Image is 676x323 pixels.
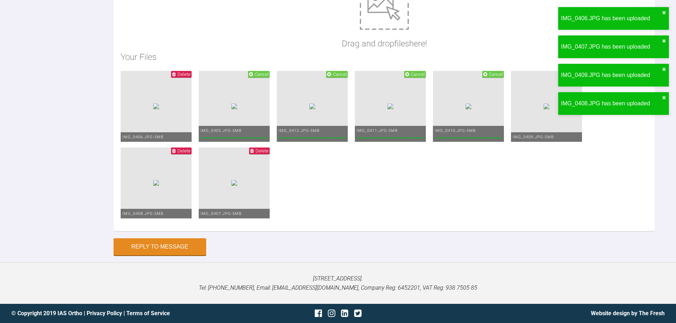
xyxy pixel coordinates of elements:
button: close [662,10,666,16]
button: close [662,95,666,101]
p: [STREET_ADDRESS]. Tel: [PHONE_NUMBER], Email: [EMAIL_ADDRESS][DOMAIN_NAME], Company Reg: 6452201,... [11,274,665,292]
span: Delete [255,148,269,154]
div: IMG_0406.JPG has been uploaded [561,14,662,23]
div: IMG_0408.JPG has been uploaded [561,99,662,108]
button: close [662,67,666,72]
img: cb56a406-4221-4a93-a655-5d61bccb6ea0 [153,180,159,186]
img: 01fd09b0-fe12-4b62-9c15-ef46be76f0f5 [466,104,471,109]
a: Privacy Policy [87,310,122,317]
span: IMG_0406.JPG - 5MB [122,135,164,139]
span: Delete [177,148,191,154]
span: IMG_0408.JPG - 5MB [122,211,164,216]
span: Cancel [255,72,269,77]
div: IMG_0407.JPG has been uploaded [561,42,662,51]
img: bc507eb3-73f2-44fb-912b-6e9b6d119fff [309,104,315,109]
span: Cancel [333,72,347,77]
span: IMG_0407.JPG - 5MB [200,211,242,216]
span: IMG_0412.JPG - 5MB [279,128,320,133]
img: 4adbf718-0873-42e1-952a-9dfbd8fae20b [231,104,237,109]
button: Reply to Message [114,238,206,255]
img: 6b4cbd9b-463a-4e62-a475-96fc840d58be [231,180,237,186]
div: IMG_0409.JPG has been uploaded [561,71,662,80]
a: Website design by The Fresh [591,310,665,317]
a: Terms of Service [126,310,170,317]
span: Cancel [489,72,503,77]
p: Drag and drop files here! [342,37,427,50]
button: close [662,38,666,44]
h2: Your Files [121,50,648,64]
span: IMG_0411.JPG - 5MB [357,128,398,133]
div: © Copyright 2019 IAS Ortho | | [11,309,229,318]
span: IMG_0405.JPG - 5MB [200,128,242,133]
span: IMG_0409.JPG - 5MB [513,135,554,139]
span: Delete [177,72,191,77]
span: Cancel [411,72,425,77]
img: 314e5989-70ad-465b-97a9-e29862070204 [388,104,393,109]
span: IMG_0410.JPG - 5MB [435,128,476,133]
img: 72243c82-cc84-400e-802d-e43333f2b2b3 [153,104,159,109]
img: fabd6b0c-f3f0-4681-af61-8f0a756b1410 [544,104,549,109]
